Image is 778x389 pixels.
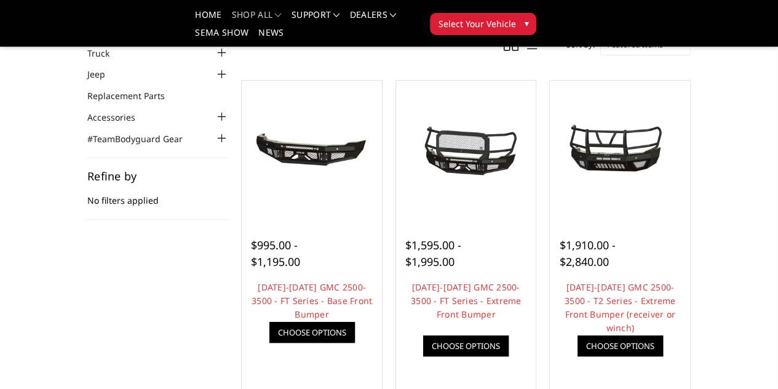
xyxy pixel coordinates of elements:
[195,28,248,46] a: SEMA Show
[269,322,355,343] a: Choose Options
[399,119,533,182] img: 2024-2025 GMC 2500-3500 - FT Series - Extreme Front Bumper
[245,84,379,218] a: 2024-2025 GMC 2500-3500 - FT Series - Base Front Bumper 2024-2025 GMC 2500-3500 - FT Series - Bas...
[87,68,121,81] a: Jeep
[245,119,379,182] img: 2024-2025 GMC 2500-3500 - FT Series - Base Front Bumper
[252,281,372,320] a: [DATE]-[DATE] GMC 2500-3500 - FT Series - Base Front Bumper
[423,335,509,356] a: Choose Options
[87,132,198,145] a: #TeamBodyguard Gear
[524,17,528,30] span: ▾
[438,17,515,30] span: Select Your Vehicle
[87,170,229,182] h5: Refine by
[87,111,151,124] a: Accessories
[87,170,229,220] div: No filters applied
[411,281,522,320] a: [DATE]-[DATE] GMC 2500-3500 - FT Series - Extreme Front Bumper
[430,13,536,35] button: Select Your Vehicle
[232,10,282,28] a: shop all
[553,119,687,182] img: 2024-2025 GMC 2500-3500 - T2 Series - Extreme Front Bumper (receiver or winch)
[258,28,284,46] a: News
[559,238,615,269] span: $1,910.00 - $2,840.00
[292,10,340,28] a: Support
[399,84,533,218] a: 2024-2025 GMC 2500-3500 - FT Series - Extreme Front Bumper 2024-2025 GMC 2500-3500 - FT Series - ...
[251,238,300,269] span: $995.00 - $1,195.00
[195,10,221,28] a: Home
[578,335,663,356] a: Choose Options
[405,238,461,269] span: $1,595.00 - $1,995.00
[553,84,687,218] a: 2024-2025 GMC 2500-3500 - T2 Series - Extreme Front Bumper (receiver or winch) 2024-2025 GMC 2500...
[87,89,180,102] a: Replacement Parts
[565,281,676,334] a: [DATE]-[DATE] GMC 2500-3500 - T2 Series - Extreme Front Bumper (receiver or winch)
[87,47,125,60] a: Truck
[350,10,397,28] a: Dealers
